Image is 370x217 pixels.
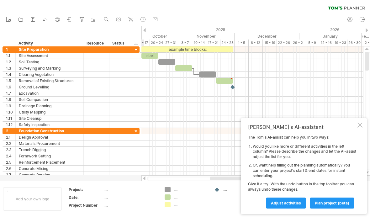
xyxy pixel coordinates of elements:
[253,144,356,160] li: Would you like more or different activities in the left column? Please describe the changes and l...
[6,147,15,153] div: 2.3
[104,187,157,192] div: ....
[223,187,257,192] div: ....
[6,172,15,178] div: 2.7
[6,109,15,115] div: 1.10
[174,194,208,200] div: ....
[277,40,291,46] div: 22 - 26
[248,124,356,130] div: [PERSON_NAME]'s AI-assistant
[174,187,208,192] div: ....
[6,84,15,90] div: 1.6
[6,46,15,52] div: 1
[6,153,15,159] div: 2.4
[6,53,15,59] div: 1.1
[6,90,15,96] div: 1.7
[263,40,277,46] div: 15 - 19
[19,115,80,121] div: Site Cleanup
[19,103,80,109] div: Drainage Planning
[6,166,15,172] div: 2.6
[104,203,157,208] div: ....
[19,140,80,146] div: Materials Procurement
[3,187,62,211] div: Add your own logo
[69,195,103,200] div: Date:
[6,103,15,109] div: 1.9
[6,140,15,146] div: 2.2
[178,40,192,46] div: 3 - 7
[206,40,220,46] div: 17 - 21
[249,40,263,46] div: 8 - 12
[19,166,80,172] div: Concrete Mixing
[319,40,333,46] div: 12 - 16
[19,159,80,165] div: Reinforcement Placement
[19,71,80,77] div: Clearing Vegetation
[235,33,299,40] div: December 2025
[333,40,347,46] div: 19 - 23
[19,122,80,128] div: Safety Inspection
[310,198,354,209] a: plan project (beta)
[136,40,150,46] div: 13 - 17
[141,53,158,59] div: start
[235,40,249,46] div: 1 - 5
[19,128,80,134] div: Foundation Construction
[6,78,15,84] div: 1.5
[141,46,233,52] div: example time blocks:
[164,40,178,46] div: 27 - 31
[112,40,126,46] div: Status
[299,33,362,40] div: January 2026
[305,40,319,46] div: 5 - 9
[6,122,15,128] div: 1.12
[18,40,80,46] div: Activity
[178,33,235,40] div: November 2025
[69,203,103,208] div: Project Number
[19,65,80,71] div: Surveying and Marking
[6,71,15,77] div: 1.4
[6,159,15,165] div: 2.5
[19,46,80,52] div: Site Preparation
[87,40,106,46] div: Resource
[19,59,80,65] div: Soil Testing
[291,40,305,46] div: 29 - 2
[6,65,15,71] div: 1.3
[220,40,235,46] div: 24 - 28
[347,40,362,46] div: 26 - 30
[19,172,80,178] div: Concrete Pouring
[6,134,15,140] div: 2.1
[113,33,178,40] div: October 2025
[19,97,80,103] div: Soil Compaction
[19,84,80,90] div: Ground Levelling
[19,153,80,159] div: Formwork Setting
[271,201,301,205] span: Adjust activities
[104,195,157,200] div: ....
[19,147,80,153] div: Trench Digging
[266,198,306,209] a: Adjust activities
[192,40,206,46] div: 10 - 14
[253,163,356,178] li: Or, want help filling out the planning automatically? You can enter your project's start & end da...
[19,78,80,84] div: Removal of Existing Structures
[19,134,80,140] div: Design Approval
[69,187,103,192] div: Project:
[315,201,349,205] span: plan project (beta)
[6,59,15,65] div: 1.2
[6,115,15,121] div: 1.11
[19,109,80,115] div: Utility Mapping
[6,97,15,103] div: 1.8
[174,202,208,207] div: ....
[150,40,164,46] div: 20 - 24
[19,90,80,96] div: Excavation
[19,53,80,59] div: Site Assessment
[248,135,356,208] div: The Tom's AI-assist can help you in two ways: Give it a try! With the undo button in the top tool...
[6,128,15,134] div: 2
